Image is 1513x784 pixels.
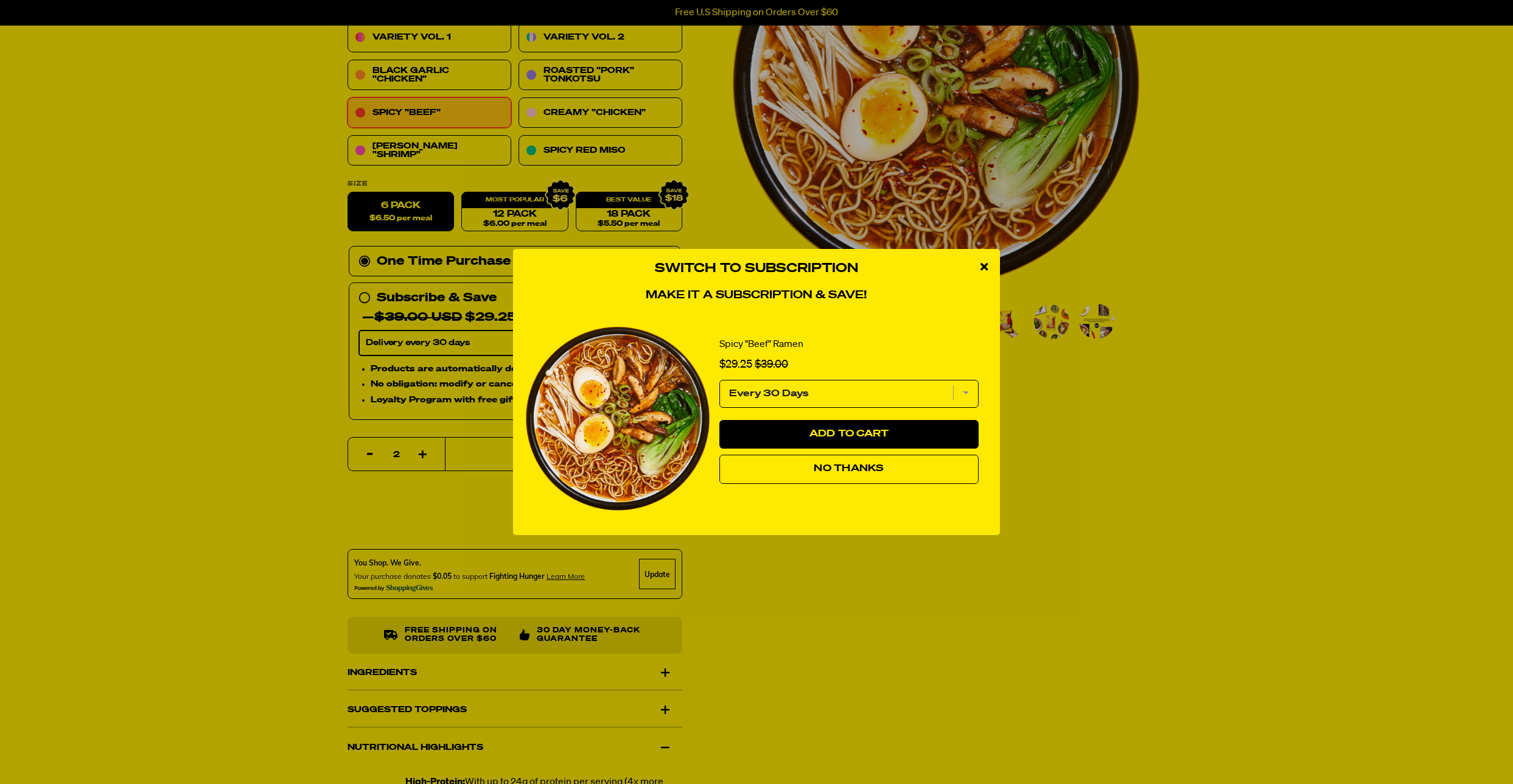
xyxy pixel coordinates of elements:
[525,289,988,303] h4: Make it a subscription & save!
[525,314,988,522] div: Switch to Subscription
[525,261,988,276] h3: Switch to Subscription
[719,380,979,408] select: subscription frequency
[809,429,889,439] span: Add to Cart
[968,249,1000,285] div: close modal
[525,314,988,522] div: 1 of 1
[755,359,788,370] span: $39.00
[525,326,710,510] img: View Spicy "Beef" Ramen
[719,420,979,449] button: Add to Cart
[719,338,803,351] a: Spicy "Beef" Ramen
[814,464,884,474] span: No Thanks
[719,455,979,484] button: No Thanks
[719,359,752,370] span: $29.25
